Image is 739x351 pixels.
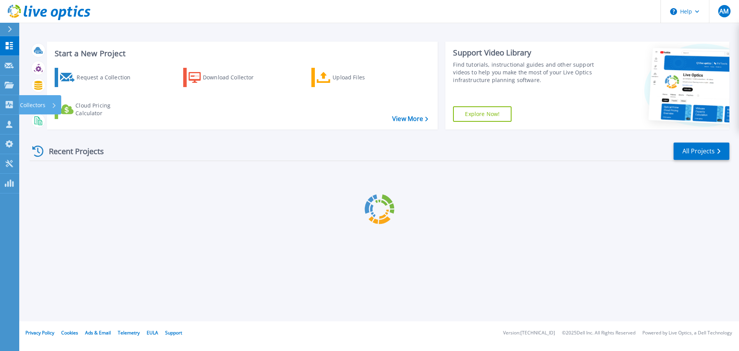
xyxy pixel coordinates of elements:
p: Collectors [20,95,45,115]
h3: Start a New Project [55,49,428,58]
a: Support [165,329,182,336]
a: Telemetry [118,329,140,336]
a: Cloud Pricing Calculator [55,100,140,119]
li: © 2025 Dell Inc. All Rights Reserved [562,331,635,336]
div: Upload Files [333,70,394,85]
a: Explore Now! [453,106,512,122]
a: Request a Collection [55,68,140,87]
li: Powered by Live Optics, a Dell Technology [642,331,732,336]
a: Cookies [61,329,78,336]
a: Upload Files [311,68,397,87]
a: View More [392,115,428,123]
a: Ads & Email [85,329,111,336]
div: Request a Collection [77,70,138,85]
div: Find tutorials, instructional guides and other support videos to help you make the most of your L... [453,61,598,84]
a: EULA [147,329,158,336]
div: Cloud Pricing Calculator [75,102,137,117]
div: Support Video Library [453,48,598,58]
a: Privacy Policy [25,329,54,336]
div: Download Collector [203,70,264,85]
div: Recent Projects [30,142,114,161]
li: Version: [TECHNICAL_ID] [503,331,555,336]
a: All Projects [674,143,729,160]
span: AM [719,8,729,14]
a: Download Collector [183,68,269,87]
